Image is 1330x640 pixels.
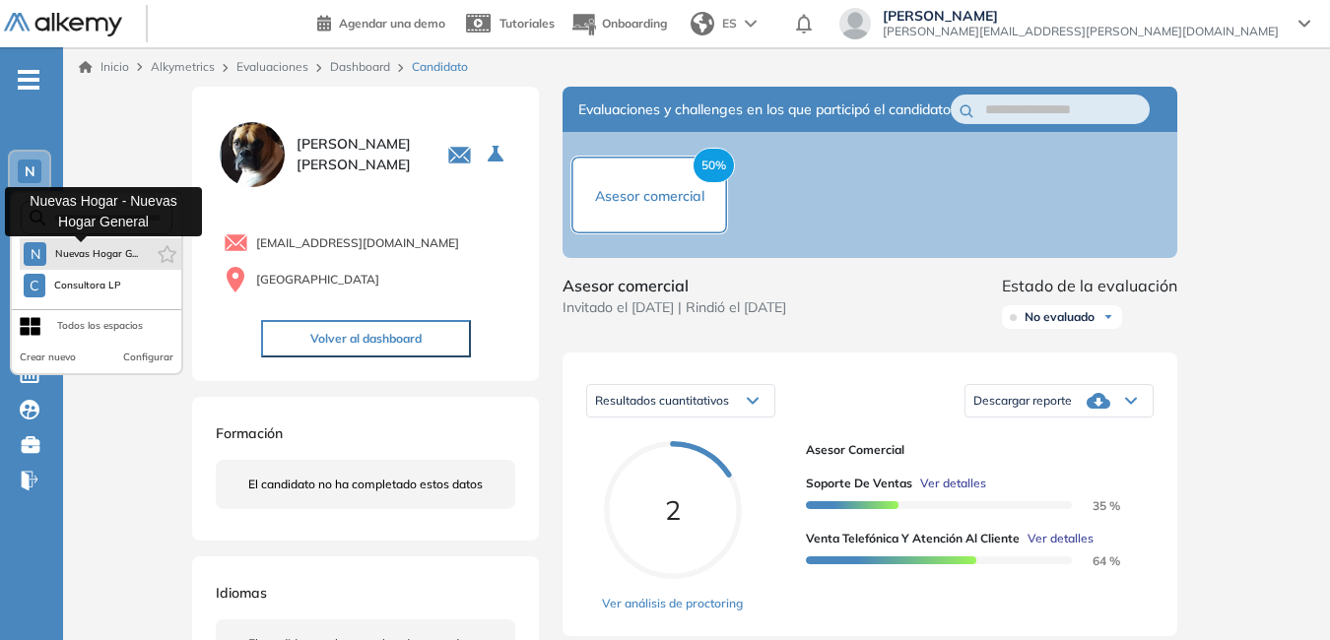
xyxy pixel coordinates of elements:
button: Crear nuevo [20,350,76,365]
span: [PERSON_NAME][EMAIL_ADDRESS][PERSON_NAME][DOMAIN_NAME] [883,24,1279,39]
button: Ver detalles [1020,530,1094,547]
span: Soporte de ventas [806,475,912,492]
a: Ver análisis de proctoring [602,595,743,612]
span: Estado de la evaluación [1002,274,1177,297]
a: Inicio [79,58,129,76]
button: Onboarding [570,3,667,45]
img: Ícono de flecha [1102,311,1114,323]
span: Asesor comercial [563,274,786,297]
span: 50% [693,148,735,183]
button: Configurar [123,350,173,365]
span: Resultados cuantitativos [595,393,729,408]
span: Evaluaciones y challenges en los que participó el candidato [578,99,951,120]
span: El candidato no ha completado estos datos [248,476,483,493]
span: N [31,246,40,262]
span: [GEOGRAPHIC_DATA] [256,271,379,288]
button: Seleccione la evaluación activa [480,137,515,172]
span: 64 % [1069,553,1120,568]
button: Ver detalles [912,475,986,492]
div: Todos los espacios [57,318,143,334]
span: Agendar una demo [339,16,445,31]
span: N [25,163,35,179]
span: [EMAIL_ADDRESS][DOMAIN_NAME] [256,234,459,252]
span: Formación [216,424,283,442]
span: Invitado el [DATE] | Rindió el [DATE] [563,297,786,318]
span: Asesor comercial [806,441,1138,459]
a: Dashboard [330,59,390,74]
span: Ver detalles [1028,530,1094,547]
img: arrow [745,20,757,28]
span: Alkymetrics [151,59,215,74]
span: Tutoriales [499,16,555,31]
div: Nuevas Hogar - Nuevas Hogar General [5,187,202,236]
button: Volver al dashboard [261,320,471,357]
span: Idiomas [216,584,267,602]
a: Evaluaciones [236,59,308,74]
span: Venta Telefónica y Atención al Cliente [806,530,1020,547]
span: Descargar reporte [973,393,1072,409]
span: No evaluado [1025,309,1095,325]
i: - [18,78,39,82]
span: 35 % [1069,498,1120,513]
span: Consultora LP [53,278,122,293]
span: Asesor comercial [595,187,704,205]
img: Logo [4,13,122,37]
a: Agendar una demo [317,10,445,33]
span: ES [722,15,737,32]
span: 2 [665,493,681,527]
span: [PERSON_NAME] [883,8,1279,24]
span: [PERSON_NAME] [PERSON_NAME] [297,134,424,175]
span: Nuevas Hogar G... [54,246,138,262]
span: Ver detalles [920,475,986,492]
img: PROFILE_MENU_LOGO_USER [216,118,289,191]
img: world [691,12,714,35]
span: C [30,278,39,293]
span: Candidato [412,58,468,76]
span: Onboarding [602,16,667,31]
